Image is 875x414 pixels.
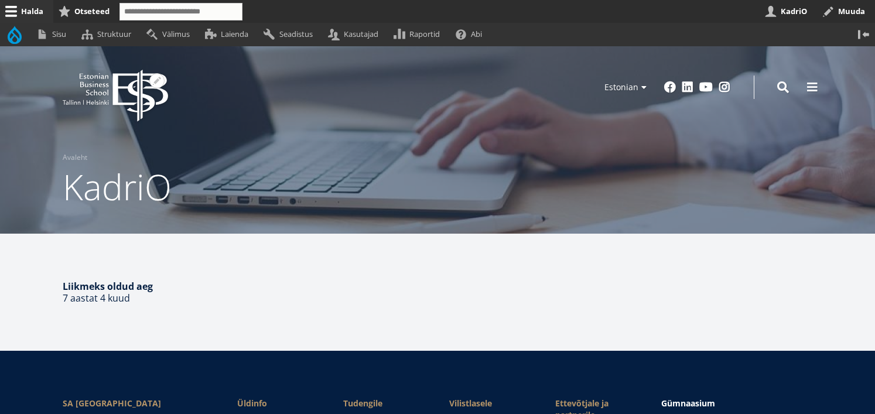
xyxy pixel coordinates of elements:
span: Vilistlasele [449,398,532,409]
span: Üldinfo [237,398,320,409]
a: Laienda [200,23,258,46]
button: Avatud seaded [149,73,165,88]
a: Sisu [31,23,76,46]
a: Facebook [664,81,676,93]
a: Kasutajad [323,23,388,46]
button: Vertikaalasend [852,23,875,46]
a: Youtube [699,81,713,93]
div: SA [GEOGRAPHIC_DATA] [63,398,214,409]
h4: Liikmeks oldud aeg [63,280,812,292]
div: 7 aastat 4 kuud [63,280,812,304]
a: Tudengile [343,398,426,409]
a: Struktuur [76,23,141,46]
a: Instagram [719,81,730,93]
a: Gümnaasium [661,398,812,409]
a: Abi [450,23,493,46]
h1: KadriO [63,163,812,210]
a: Seadistus [258,23,323,46]
a: Välimus [141,23,200,46]
a: Raportid [389,23,450,46]
a: Avaleht [63,152,87,163]
span: Gümnaasium [661,398,715,409]
a: Linkedin [682,81,693,93]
